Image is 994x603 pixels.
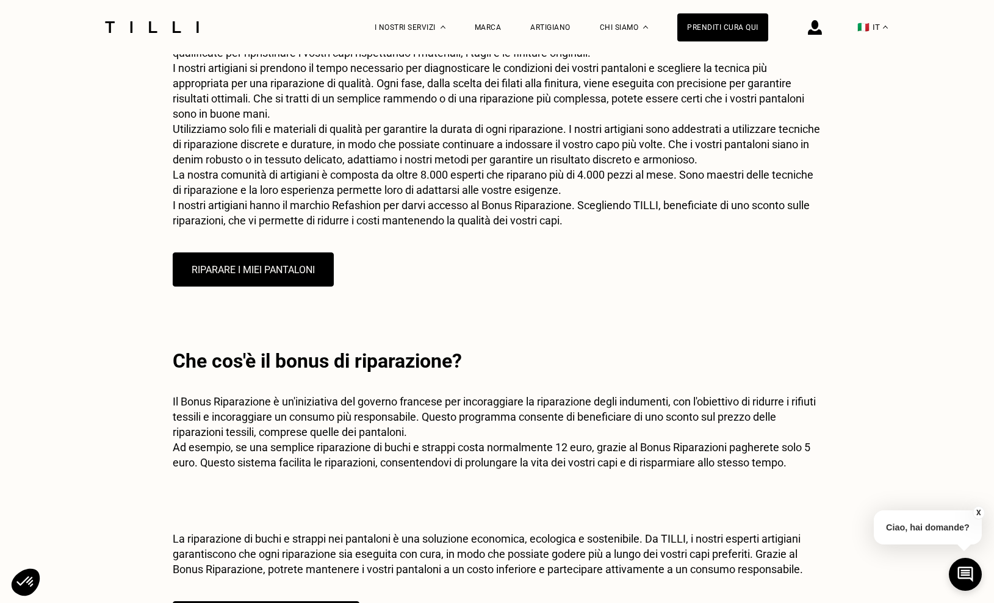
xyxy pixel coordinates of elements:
[883,26,888,29] img: menu déroulant
[808,20,822,35] img: icona di accesso
[173,252,334,287] button: RIPARARE I MIEI PANTALONI
[475,23,502,32] a: Marca
[973,506,985,519] button: X
[173,532,803,576] span: La riparazione di buchi e strappi nei pantaloni è una soluzione economica, ecologica e sostenibil...
[173,168,813,196] span: La nostra comunità di artigiani è composta da oltre 8.000 esperti che riparano più di 4.000 pezzi...
[101,21,203,33] img: Logo del servizio di sartoria Tilli
[173,62,804,120] span: I nostri artigiani si prendono il tempo necessario per diagnosticare le condizioni dei vostri pan...
[441,26,445,29] img: Menu a tendina
[173,199,810,227] span: I nostri artigiani hanno il marchio Refashion per darvi accesso al Bonus Riparazione. Scegliendo ...
[173,441,810,469] span: Ad esempio, se una semplice riparazione di buchi e strappi costa normalmente 12 euro, grazie al B...
[173,348,822,375] h2: Che cos'è il bonus di riparazione?
[874,510,982,544] p: Ciao, hai domande?
[173,123,820,166] span: Utilizziamo solo fili e materiali di qualità per garantire la durata di ogni riparazione. I nostr...
[173,395,816,438] span: Il Bonus Riparazione è un'iniziativa del governo francese per incoraggiare la riparazione degli i...
[530,23,571,32] a: Artigiano
[857,21,870,33] span: 🇮🇹
[677,13,768,41] a: Prenditi cura qui
[643,26,648,29] img: Menu a discesa su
